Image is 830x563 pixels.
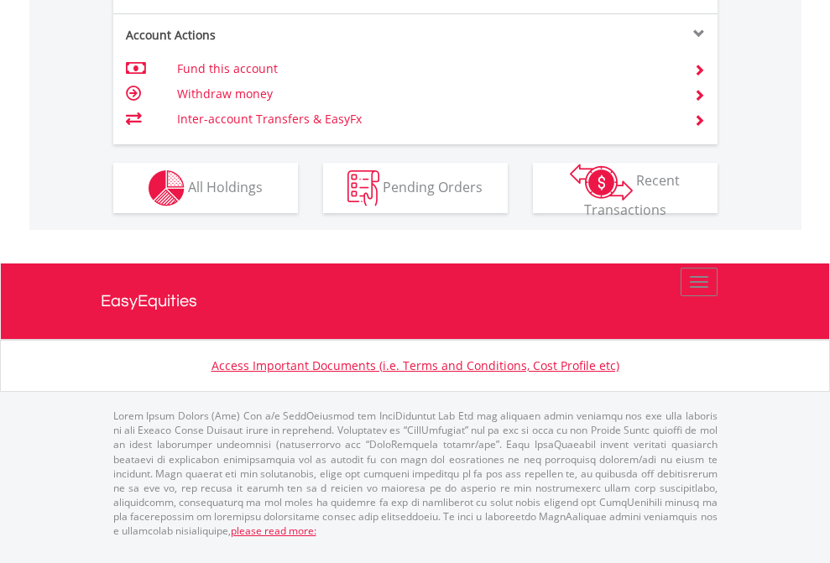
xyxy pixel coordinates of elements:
[113,27,415,44] div: Account Actions
[149,170,185,206] img: holdings-wht.png
[101,263,730,339] a: EasyEquities
[177,56,673,81] td: Fund this account
[570,164,633,201] img: transactions-zar-wht.png
[113,409,718,538] p: Lorem Ipsum Dolors (Ame) Con a/e SeddOeiusmod tem InciDiduntut Lab Etd mag aliquaen admin veniamq...
[323,163,508,213] button: Pending Orders
[188,177,263,195] span: All Holdings
[231,524,316,538] a: please read more:
[113,163,298,213] button: All Holdings
[533,163,718,213] button: Recent Transactions
[211,357,619,373] a: Access Important Documents (i.e. Terms and Conditions, Cost Profile etc)
[383,177,483,195] span: Pending Orders
[177,81,673,107] td: Withdraw money
[347,170,379,206] img: pending_instructions-wht.png
[177,107,673,132] td: Inter-account Transfers & EasyFx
